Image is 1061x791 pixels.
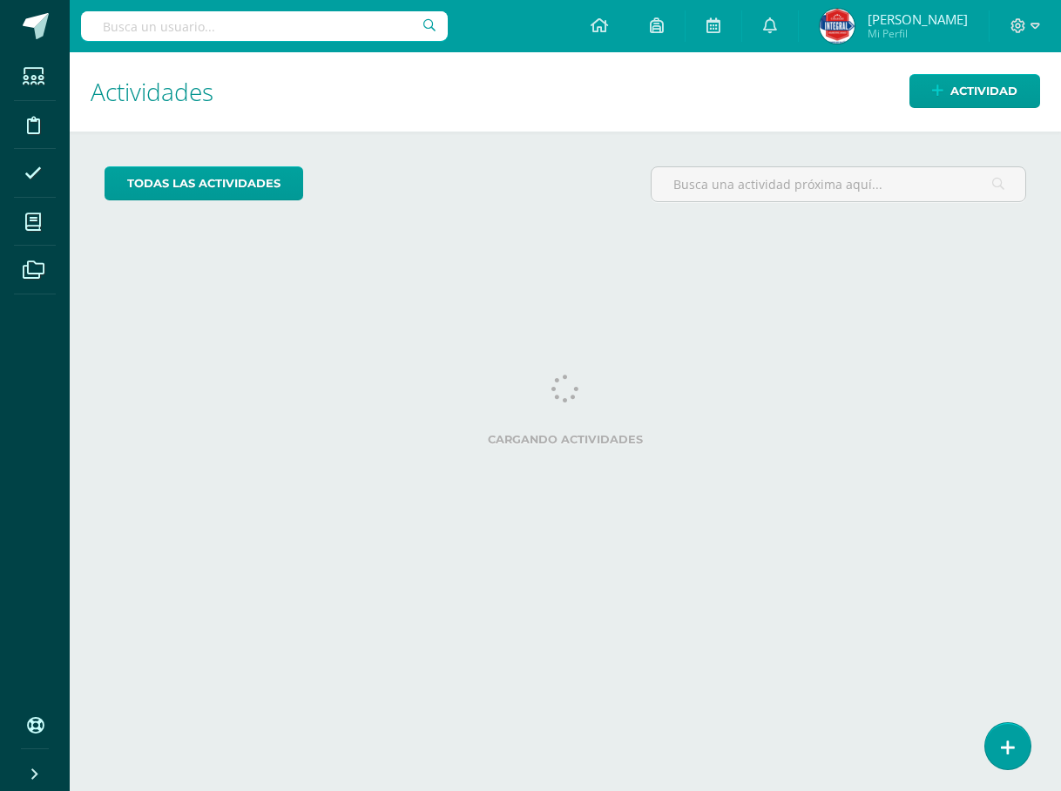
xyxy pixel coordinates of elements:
[105,166,303,200] a: todas las Actividades
[81,11,448,41] input: Busca un usuario...
[909,74,1040,108] a: Actividad
[652,167,1026,201] input: Busca una actividad próxima aquí...
[868,10,968,28] span: [PERSON_NAME]
[105,433,1026,446] label: Cargando actividades
[820,9,855,44] img: 9bb1d8f5d5b793af5ad0d6107dc6c347.png
[868,26,968,41] span: Mi Perfil
[950,75,1017,107] span: Actividad
[91,52,1040,132] h1: Actividades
